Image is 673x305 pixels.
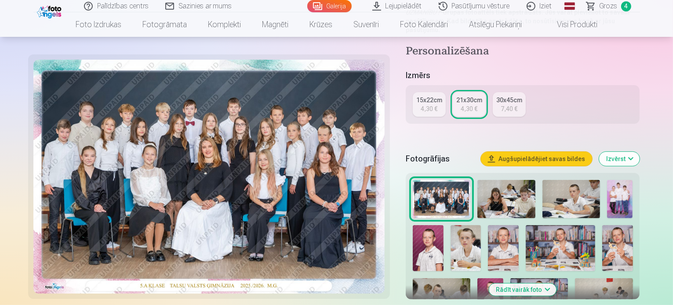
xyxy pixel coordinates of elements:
h5: Fotogrāfijas [406,153,474,165]
a: Foto izdrukas [65,12,132,37]
div: 4,30 € [421,104,437,113]
button: Rādīt vairāk foto [489,283,557,296]
button: Izvērst [599,152,640,166]
a: Fotogrāmata [132,12,197,37]
div: 15x22cm [416,96,442,104]
a: Magnēti [251,12,299,37]
a: 15x22cm4,30 € [413,92,446,117]
h5: Izmērs [406,69,640,82]
div: 4,30 € [461,104,477,113]
div: 7,40 € [501,104,517,113]
a: 30x45cm7,40 € [493,92,526,117]
h4: Personalizēšana [406,45,640,59]
a: Atslēgu piekariņi [458,12,532,37]
a: Suvenīri [343,12,389,37]
img: /fa1 [37,4,64,18]
a: Komplekti [197,12,251,37]
a: Visi produkti [532,12,608,37]
button: Augšupielādējiet savas bildes [481,152,592,166]
span: Grozs [600,1,618,11]
div: 21x30cm [456,96,482,104]
a: Foto kalendāri [389,12,458,37]
span: 4 [621,1,631,11]
a: Krūzes [299,12,343,37]
a: 21x30cm4,30 € [453,92,486,117]
div: 30x45cm [496,96,522,104]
